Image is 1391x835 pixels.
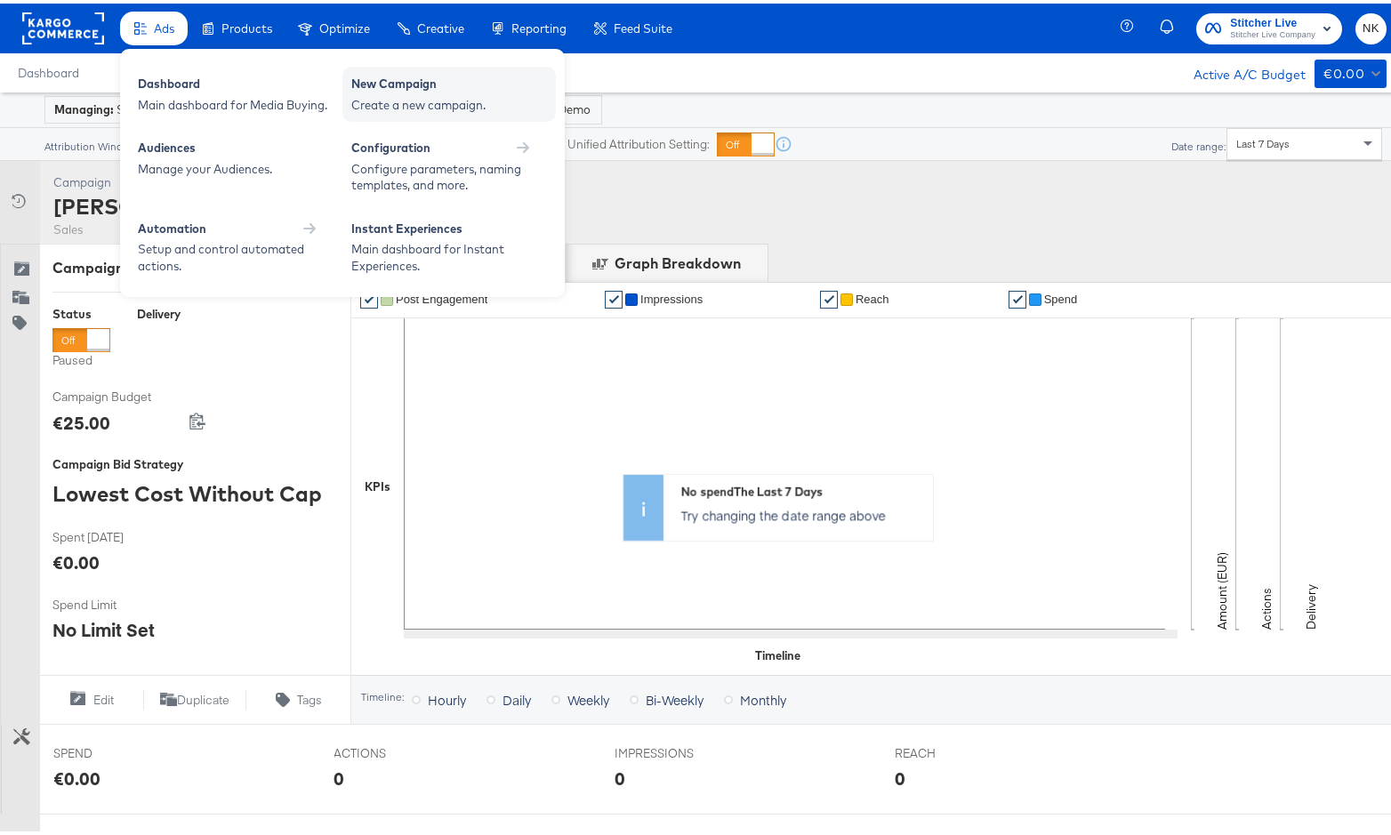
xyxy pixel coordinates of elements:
[567,687,609,705] span: Weekly
[53,218,318,235] div: Sales
[396,289,487,302] span: Post Engagement
[52,385,186,402] span: Campaign Budget
[52,406,110,432] div: €25.00
[640,289,703,302] span: Impressions
[605,287,623,305] a: ✔
[221,18,272,32] span: Products
[53,188,318,218] div: [PERSON_NAME] - Demo
[615,250,741,270] div: Graph Breakdown
[1355,10,1387,41] button: NK
[53,742,187,759] span: SPEND
[137,302,181,319] div: Delivery
[740,687,786,705] span: Monthly
[18,62,79,76] a: Dashboard
[246,686,350,707] button: Tags
[360,687,405,700] div: Timeline:
[896,742,1029,759] span: REACH
[1196,10,1342,41] button: Stitcher LiveStitcher Live Company
[896,762,906,788] div: 0
[428,687,466,705] span: Hourly
[52,349,110,365] label: Paused
[1230,11,1315,29] span: Stitcher Live
[1236,133,1290,147] span: Last 7 Days
[360,287,378,305] a: ✔
[177,688,229,705] span: Duplicate
[681,480,924,497] div: No spend The Last 7 Days
[615,762,625,788] div: 0
[1170,137,1226,149] div: Date range:
[1044,289,1078,302] span: Spend
[53,171,318,188] div: Campaign
[44,137,140,149] div: Attribution Window:
[52,614,155,639] div: No Limit Set
[1175,56,1306,83] div: Active A/C Budget
[511,18,567,32] span: Reporting
[856,289,889,302] span: Reach
[646,687,704,705] span: Bi-Weekly
[93,688,114,705] span: Edit
[334,742,468,759] span: ACTIONS
[297,688,322,705] span: Tags
[334,762,345,788] div: 0
[503,687,531,705] span: Daily
[614,18,672,32] span: Feed Suite
[52,593,186,610] span: Spend Limit
[54,99,114,113] strong: Managing:
[681,502,924,520] p: Try changing the date range above
[52,546,100,572] div: €0.00
[143,686,247,707] button: Duplicate
[1363,15,1379,36] span: NK
[39,686,143,707] button: Edit
[319,18,370,32] span: Optimize
[417,18,464,32] span: Creative
[52,475,337,505] div: Lowest Cost Without Cap
[615,742,748,759] span: IMPRESSIONS
[52,526,186,542] span: Spent [DATE]
[820,287,838,305] a: ✔
[53,762,101,788] div: €0.00
[1009,287,1026,305] a: ✔
[52,254,337,275] div: Campaign Breakdown
[1323,60,1364,82] div: €0.00
[52,302,110,319] div: Status
[54,98,187,115] div: Stitcher Live
[1315,56,1387,84] button: €0.00
[543,132,710,149] label: Use Unified Attribution Setting:
[1230,25,1315,39] span: Stitcher Live Company
[154,18,174,32] span: Ads
[52,453,337,470] div: Campaign Bid Strategy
